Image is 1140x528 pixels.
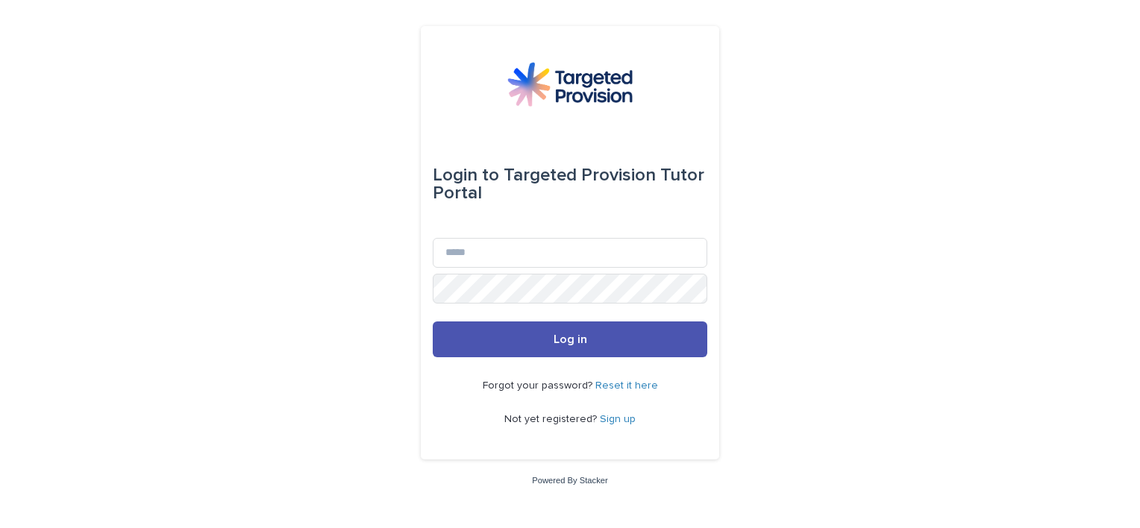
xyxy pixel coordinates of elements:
[483,380,595,391] span: Forgot your password?
[600,414,636,424] a: Sign up
[507,62,633,107] img: M5nRWzHhSzIhMunXDL62
[595,380,658,391] a: Reset it here
[554,333,587,345] span: Log in
[433,166,499,184] span: Login to
[504,414,600,424] span: Not yet registered?
[433,321,707,357] button: Log in
[433,154,707,214] div: Targeted Provision Tutor Portal
[532,476,607,485] a: Powered By Stacker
